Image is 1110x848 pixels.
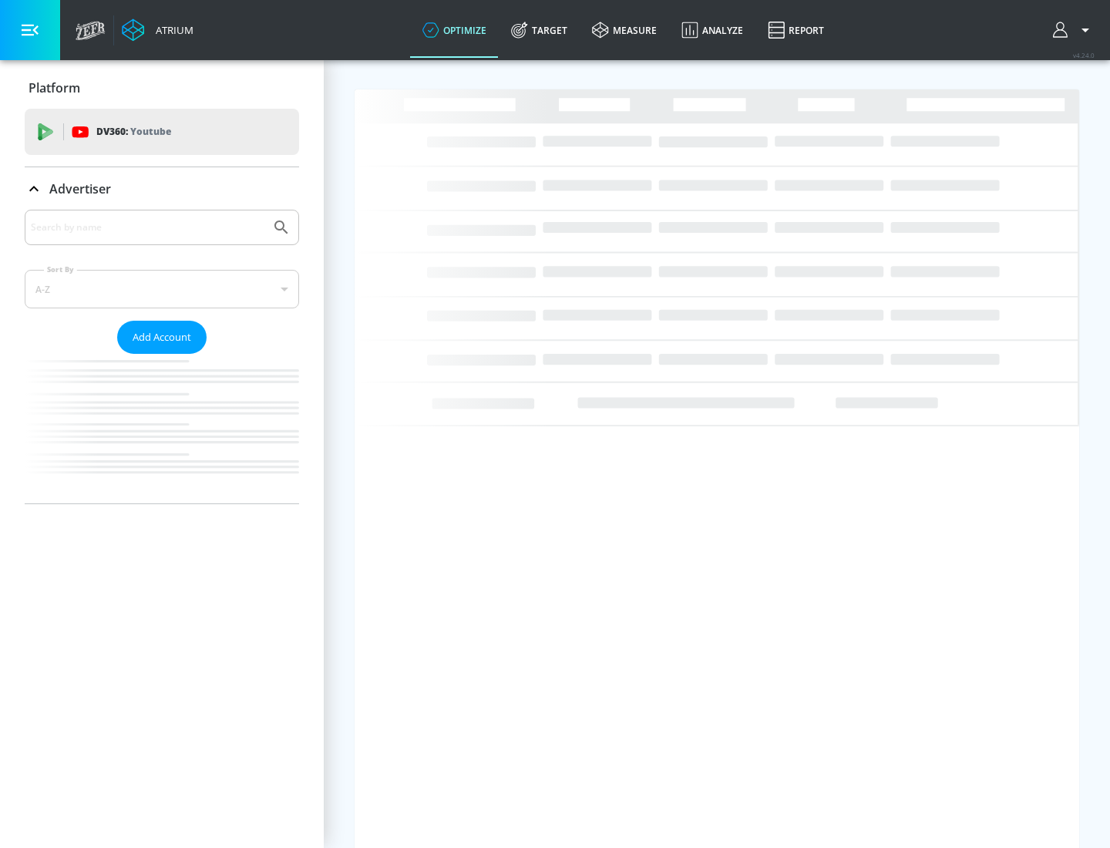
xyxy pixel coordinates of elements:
p: DV360: [96,123,171,140]
a: Target [499,2,580,58]
a: Analyze [669,2,755,58]
span: Add Account [133,328,191,346]
span: v 4.24.0 [1073,51,1095,59]
div: A-Z [25,270,299,308]
nav: list of Advertiser [25,354,299,503]
div: Atrium [150,23,193,37]
div: Platform [25,66,299,109]
div: Advertiser [25,167,299,210]
p: Platform [29,79,80,96]
p: Advertiser [49,180,111,197]
input: Search by name [31,217,264,237]
a: Atrium [122,19,193,42]
a: measure [580,2,669,58]
div: Advertiser [25,210,299,503]
button: Add Account [117,321,207,354]
a: optimize [410,2,499,58]
div: DV360: Youtube [25,109,299,155]
label: Sort By [44,264,77,274]
p: Youtube [130,123,171,140]
a: Report [755,2,836,58]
